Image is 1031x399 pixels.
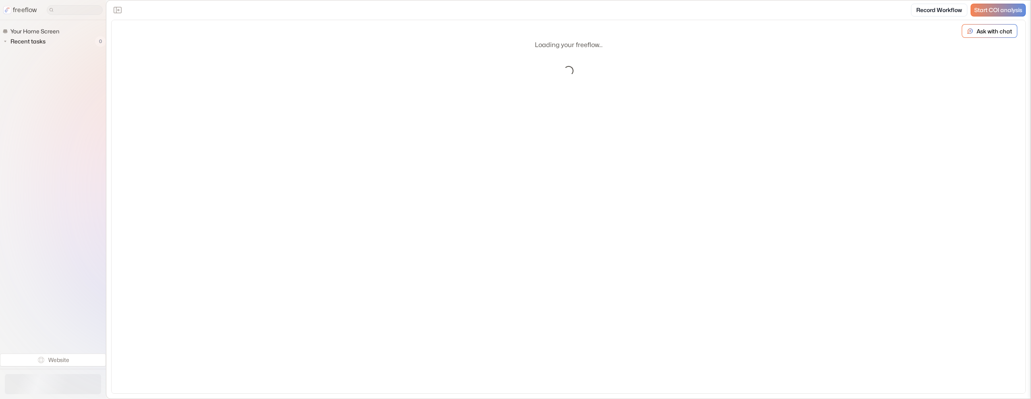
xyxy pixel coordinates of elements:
[111,4,124,16] button: Close the sidebar
[977,27,1012,35] p: Ask with chat
[974,7,1022,14] span: Start COI analysis
[9,37,48,45] span: Recent tasks
[911,4,967,16] a: Record Workflow
[2,27,62,36] a: Your Home Screen
[535,40,602,50] p: Loading your freeflow...
[971,4,1026,16] a: Start COI analysis
[2,37,49,46] button: Recent tasks
[3,5,37,15] a: freeflow
[13,5,37,15] p: freeflow
[9,27,62,35] span: Your Home Screen
[95,36,106,47] span: 0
